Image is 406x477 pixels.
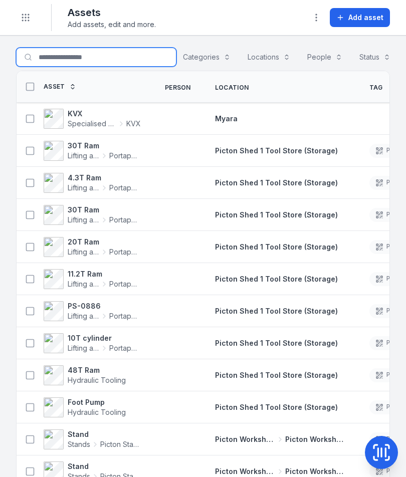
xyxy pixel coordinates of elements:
[44,83,76,91] a: Asset
[215,210,338,220] a: Picton Shed 1 Tool Store (Storage)
[126,119,141,129] span: KVX
[100,439,141,449] span: Picton Stands
[68,141,141,151] strong: 30T Ram
[215,434,275,444] span: Picton Workshops & Bays
[68,365,126,375] strong: 48T Ram
[44,109,141,129] a: KVXSpecialised ToolingKVX
[68,183,99,193] span: Lifting and Pulling Tools
[215,242,338,252] a: Picton Shed 1 Tool Store (Storage)
[215,466,345,476] a: Picton Workshops & BaysPicton Workshop 1
[68,237,141,247] strong: 20T Ram
[301,48,349,67] button: People
[215,146,338,156] a: Picton Shed 1 Tool Store (Storage)
[109,311,141,321] span: Portapower Ram
[215,403,338,411] span: Picton Shed 1 Tool Store (Storage)
[68,301,141,311] strong: PS-0886
[68,151,99,161] span: Lifting and Pulling Tools
[68,311,99,321] span: Lifting and Pulling Tools
[109,215,141,225] span: Portapower Ram
[215,434,345,444] a: Picton Workshops & BaysPicton Workshop 1
[109,151,141,161] span: Portapower Ram
[109,279,141,289] span: Portapower Ram
[68,397,126,407] strong: Foot Pump
[215,275,338,283] span: Picton Shed 1 Tool Store (Storage)
[109,247,141,257] span: Portapower Ram
[44,269,141,289] a: 11.2T RamLifting and Pulling ToolsPortapower Ram
[215,114,238,124] a: Myara
[68,376,126,384] span: Hydraulic Tooling
[44,365,126,385] a: 48T RamHydraulic Tooling
[16,8,35,27] button: Toggle navigation
[44,173,141,193] a: 4.3T RamLifting and Pulling ToolsPortapower Ram
[165,84,191,92] span: Person
[285,434,345,444] span: Picton Workshop 1
[68,20,156,30] span: Add assets, edit and more.
[44,397,126,417] a: Foot PumpHydraulic Tooling
[215,178,338,187] span: Picton Shed 1 Tool Store (Storage)
[68,343,99,353] span: Lifting and Pulling Tools
[44,141,141,161] a: 30T RamLifting and Pulling ToolsPortapower Ram
[215,178,338,188] a: Picton Shed 1 Tool Store (Storage)
[348,13,383,23] span: Add asset
[215,466,275,476] span: Picton Workshops & Bays
[215,339,338,347] span: Picton Shed 1 Tool Store (Storage)
[68,269,141,279] strong: 11.2T Ram
[44,83,65,91] span: Asset
[44,429,141,449] a: StandStandsPicton Stands
[44,237,141,257] a: 20T RamLifting and Pulling ToolsPortapower Ram
[330,8,390,27] button: Add asset
[369,84,383,92] span: Tag
[285,466,345,476] span: Picton Workshop 1
[44,333,141,353] a: 10T cylinderLifting and Pulling ToolsPortapower Ram
[68,429,141,439] strong: Stand
[215,338,338,348] a: Picton Shed 1 Tool Store (Storage)
[68,439,90,449] span: Stands
[215,306,338,316] a: Picton Shed 1 Tool Store (Storage)
[215,307,338,315] span: Picton Shed 1 Tool Store (Storage)
[68,109,141,119] strong: KVX
[44,301,141,321] a: PS-0886Lifting and Pulling ToolsPortapower Ram
[353,48,397,67] button: Status
[68,119,116,129] span: Specialised Tooling
[44,205,141,225] a: 30T RamLifting and Pulling ToolsPortapower Ram
[215,210,338,219] span: Picton Shed 1 Tool Store (Storage)
[215,243,338,251] span: Picton Shed 1 Tool Store (Storage)
[68,247,99,257] span: Lifting and Pulling Tools
[215,370,338,380] a: Picton Shed 1 Tool Store (Storage)
[68,215,99,225] span: Lifting and Pulling Tools
[215,114,238,123] span: Myara
[215,371,338,379] span: Picton Shed 1 Tool Store (Storage)
[215,84,249,92] span: Location
[215,274,338,284] a: Picton Shed 1 Tool Store (Storage)
[109,183,141,193] span: Portapower Ram
[109,343,141,353] span: Portapower Ram
[68,408,126,416] span: Hydraulic Tooling
[68,205,141,215] strong: 30T Ram
[68,6,156,20] h2: Assets
[68,279,99,289] span: Lifting and Pulling Tools
[215,402,338,412] a: Picton Shed 1 Tool Store (Storage)
[68,173,141,183] strong: 4.3T Ram
[68,461,141,471] strong: Stand
[68,333,141,343] strong: 10T cylinder
[215,146,338,155] span: Picton Shed 1 Tool Store (Storage)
